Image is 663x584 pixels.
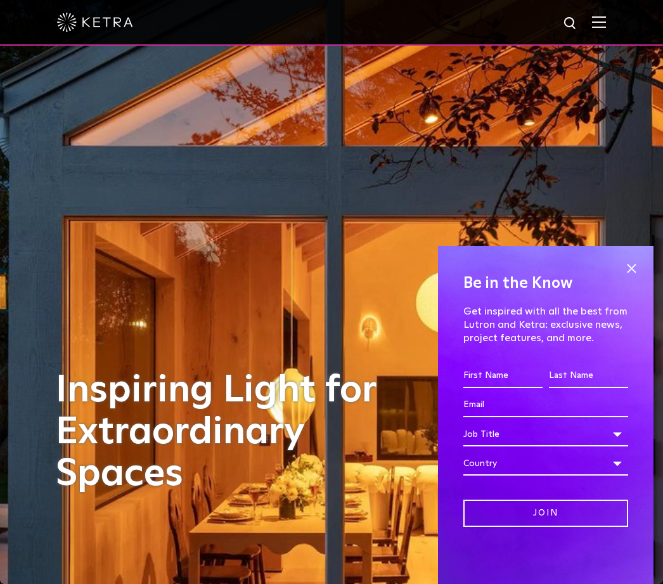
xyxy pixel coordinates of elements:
[563,16,579,32] img: search icon
[463,451,628,476] div: Country
[463,393,628,417] input: Email
[463,500,628,527] input: Join
[463,422,628,446] div: Job Title
[57,13,133,32] img: ketra-logo-2019-white
[463,364,543,388] input: First Name
[56,370,415,495] h1: Inspiring Light for Extraordinary Spaces
[549,364,628,388] input: Last Name
[463,305,628,344] p: Get inspired with all the best from Lutron and Ketra: exclusive news, project features, and more.
[592,16,606,28] img: Hamburger%20Nav.svg
[463,271,628,295] h4: Be in the Know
